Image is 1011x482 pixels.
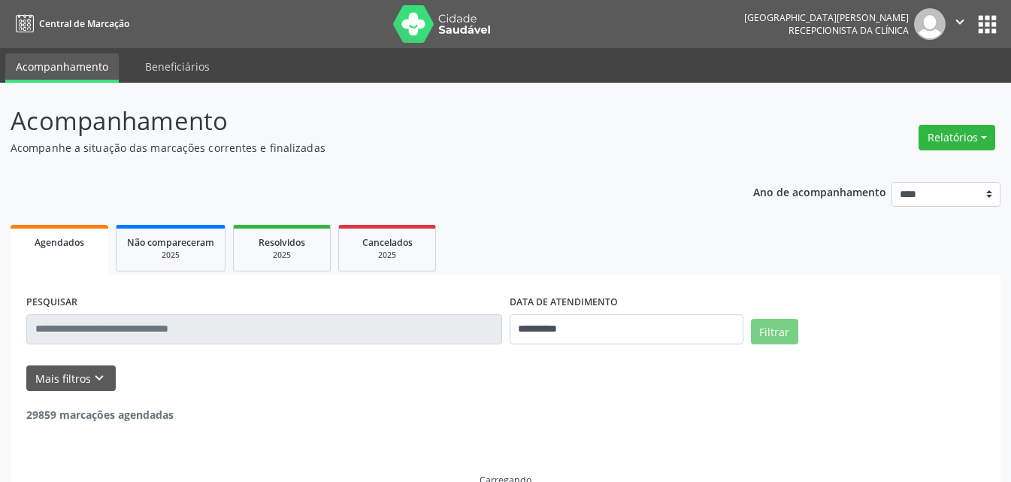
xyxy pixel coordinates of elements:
[91,370,107,387] i: keyboard_arrow_down
[751,319,798,344] button: Filtrar
[974,11,1000,38] button: apps
[919,125,995,150] button: Relatórios
[127,250,214,261] div: 2025
[35,236,84,249] span: Agendados
[26,365,116,392] button: Mais filtroskeyboard_arrow_down
[362,236,413,249] span: Cancelados
[135,53,220,80] a: Beneficiários
[350,250,425,261] div: 2025
[789,24,909,37] span: Recepcionista da clínica
[946,8,974,40] button: 
[26,291,77,314] label: PESQUISAR
[11,102,704,140] p: Acompanhamento
[39,17,129,30] span: Central de Marcação
[11,140,704,156] p: Acompanhe a situação das marcações correntes e finalizadas
[952,14,968,30] i: 
[244,250,319,261] div: 2025
[510,291,618,314] label: DATA DE ATENDIMENTO
[11,11,129,36] a: Central de Marcação
[914,8,946,40] img: img
[26,408,174,422] strong: 29859 marcações agendadas
[753,182,886,201] p: Ano de acompanhamento
[259,236,305,249] span: Resolvidos
[127,236,214,249] span: Não compareceram
[5,53,119,83] a: Acompanhamento
[744,11,909,24] div: [GEOGRAPHIC_DATA][PERSON_NAME]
